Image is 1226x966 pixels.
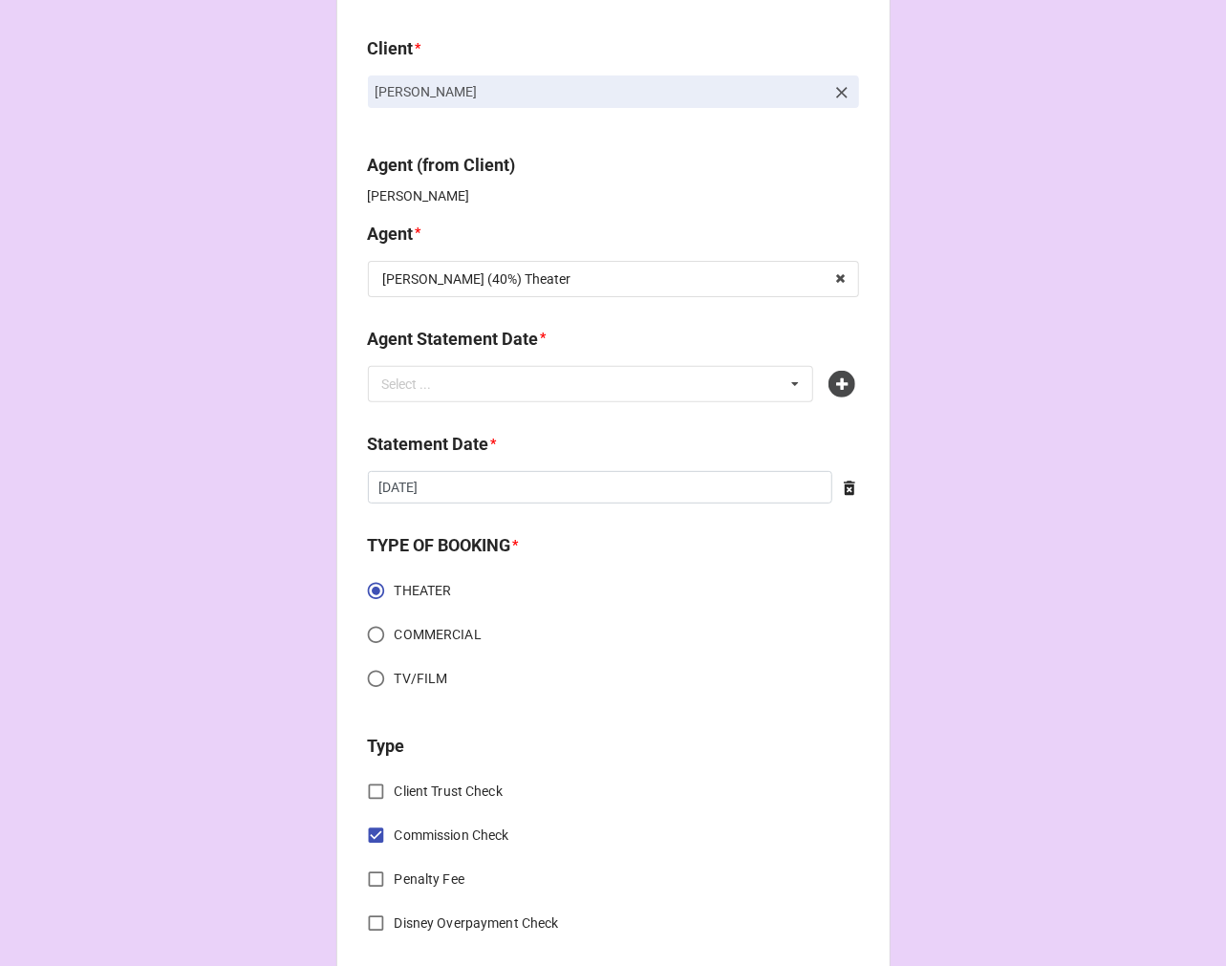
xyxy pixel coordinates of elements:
[368,326,539,353] label: Agent Statement Date
[368,471,832,504] input: Date
[368,221,414,247] label: Agent
[368,733,405,760] label: Type
[368,186,859,205] p: [PERSON_NAME]
[368,532,511,559] label: TYPE OF BOOKING
[376,82,825,101] p: [PERSON_NAME]
[395,669,448,689] span: TV/FILM
[383,272,571,286] div: [PERSON_NAME] (40%) Theater
[368,431,489,458] label: Statement Date
[395,869,464,890] span: Penalty Fee
[395,826,509,846] span: Commission Check
[395,913,559,934] span: Disney Overpayment Check
[395,625,482,645] span: COMMERCIAL
[377,373,460,395] div: Select ...
[395,782,503,802] span: Client Trust Check
[368,155,516,175] b: Agent (from Client)
[368,35,414,62] label: Client
[395,581,452,601] span: THEATER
